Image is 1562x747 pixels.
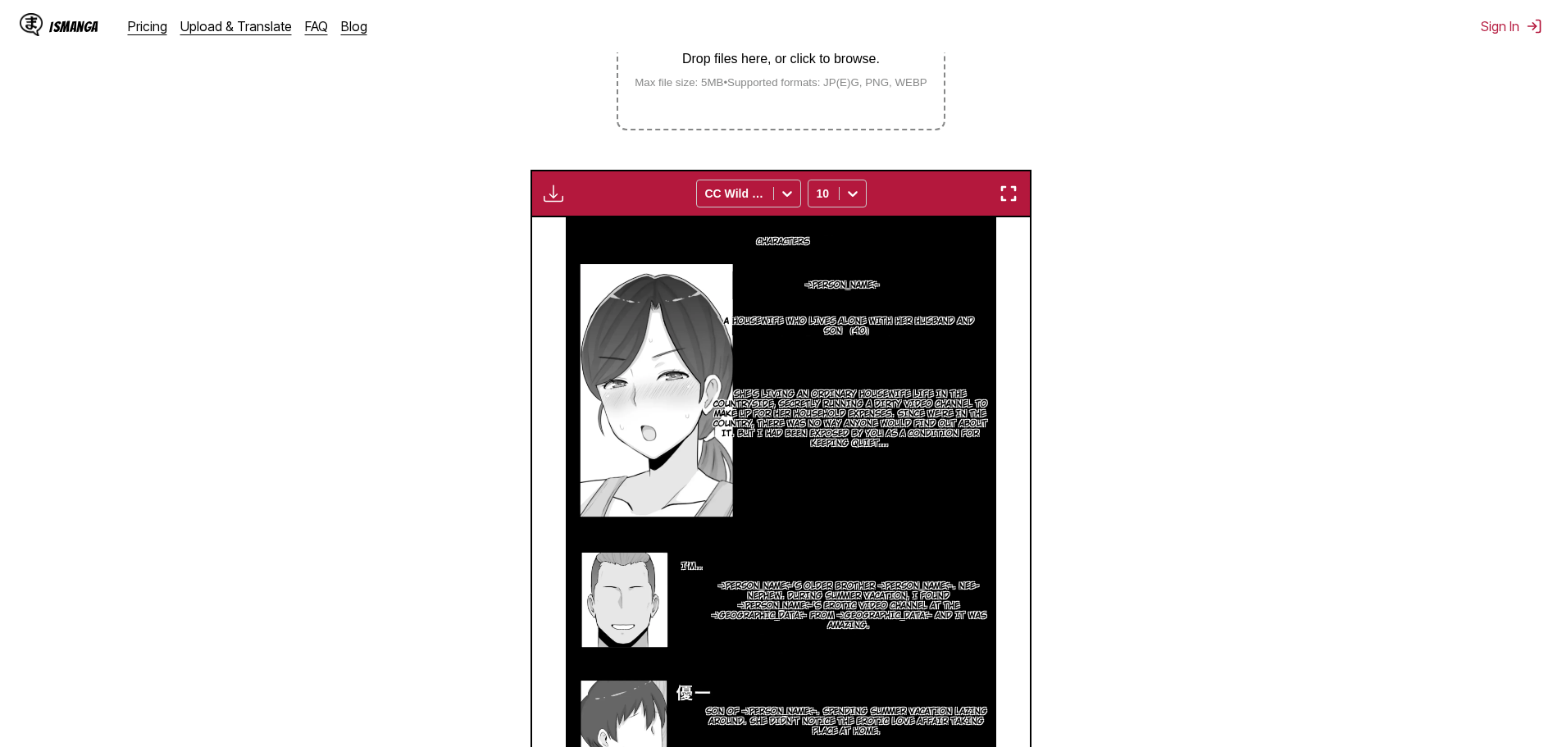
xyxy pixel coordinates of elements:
p: Drop files here, or click to browse. [622,52,940,66]
p: Characters [754,234,813,250]
p: A housewife who lives alone with her husband and son （40） [711,313,987,339]
img: Download translated images [544,184,563,203]
a: Upload & Translate [180,18,292,34]
a: Blog [341,18,367,34]
p: She's living an ordinary housewife life in the countryside, secretly running a dirty video channe... [705,386,995,452]
button: Sign In [1481,18,1542,34]
img: IsManga Logo [20,13,43,36]
p: [PERSON_NAME] [802,277,883,294]
p: Son of [PERSON_NAME]. Spending summer vacation lazing around. She didn't notice the erotic love a... [698,704,995,740]
div: IsManga [49,19,98,34]
a: IsManga LogoIsManga [20,13,128,39]
img: Enter fullscreen [999,184,1018,203]
a: FAQ [305,18,328,34]
img: Sign out [1526,18,1542,34]
p: [PERSON_NAME]'s older brother [PERSON_NAME]. Nee-nephew. During summer vacation, I found [PERSON_... [703,578,995,634]
a: Pricing [128,18,167,34]
small: Max file size: 5MB • Supported formats: JP(E)G, PNG, WEBP [622,76,940,89]
p: I'm... [678,558,708,575]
